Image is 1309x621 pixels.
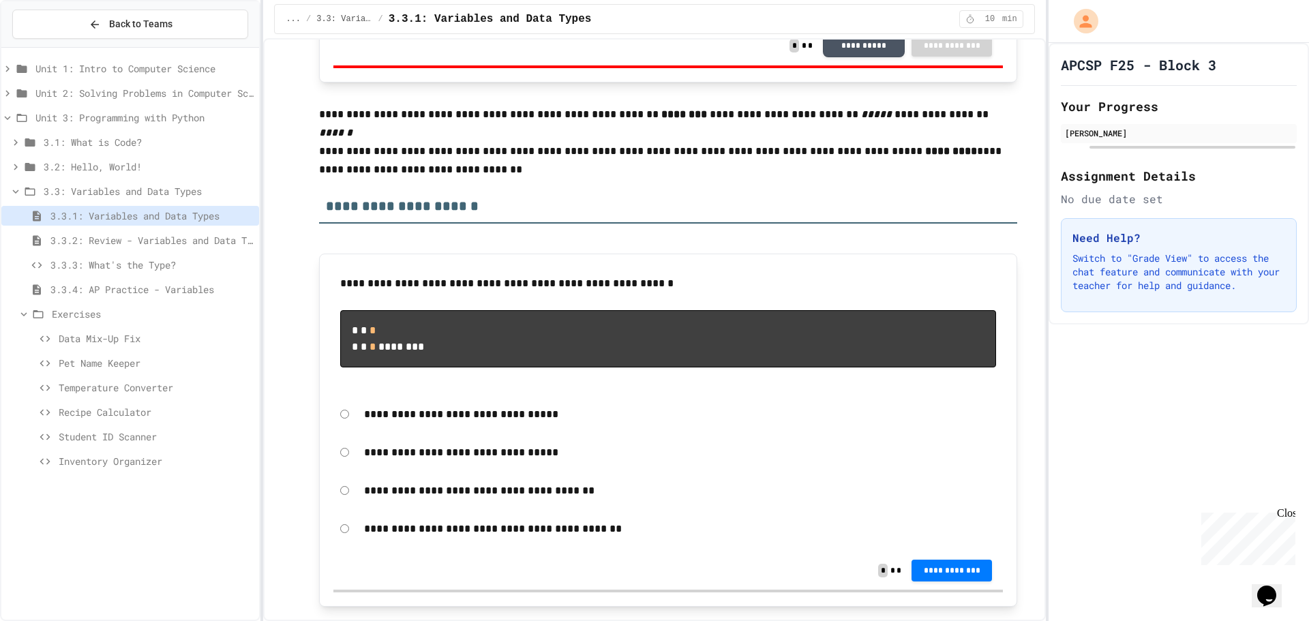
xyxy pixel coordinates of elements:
[1072,252,1285,292] p: Switch to "Grade View" to access the chat feature and communicate with your teacher for help and ...
[50,258,254,272] span: 3.3.3: What's the Type?
[59,405,254,419] span: Recipe Calculator
[286,14,301,25] span: ...
[389,11,592,27] span: 3.3.1: Variables and Data Types
[109,17,172,31] span: Back to Teams
[1065,127,1293,139] div: [PERSON_NAME]
[1072,230,1285,246] h3: Need Help?
[44,135,254,149] span: 3.1: What is Code?
[44,160,254,174] span: 3.2: Hello, World!
[1002,14,1017,25] span: min
[50,282,254,297] span: 3.3.4: AP Practice - Variables
[52,307,254,321] span: Exercises
[35,61,254,76] span: Unit 1: Intro to Computer Science
[1061,97,1297,116] h2: Your Progress
[1252,566,1295,607] iframe: chat widget
[59,429,254,444] span: Student ID Scanner
[59,454,254,468] span: Inventory Organizer
[306,14,311,25] span: /
[59,380,254,395] span: Temperature Converter
[50,209,254,223] span: 3.3.1: Variables and Data Types
[979,14,1001,25] span: 10
[1059,5,1102,37] div: My Account
[59,356,254,370] span: Pet Name Keeper
[378,14,383,25] span: /
[59,331,254,346] span: Data Mix-Up Fix
[1061,191,1297,207] div: No due date set
[50,233,254,247] span: 3.3.2: Review - Variables and Data Types
[35,110,254,125] span: Unit 3: Programming with Python
[1061,166,1297,185] h2: Assignment Details
[12,10,248,39] button: Back to Teams
[44,184,254,198] span: 3.3: Variables and Data Types
[1061,55,1216,74] h1: APCSP F25 - Block 3
[316,14,372,25] span: 3.3: Variables and Data Types
[5,5,94,87] div: Chat with us now!Close
[35,86,254,100] span: Unit 2: Solving Problems in Computer Science
[1196,507,1295,565] iframe: chat widget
